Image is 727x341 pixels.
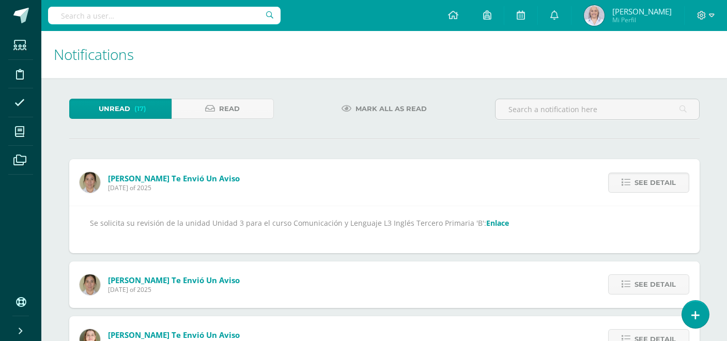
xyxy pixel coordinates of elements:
span: Notifications [54,44,134,64]
div: Se solicita su revisión de la unidad Unidad 3 para el curso Comunicación y Lenguaje L3 Inglés Ter... [90,216,679,242]
span: Unread [99,99,130,118]
img: 9c3d4e3bc2569b0cb0862bd1afcd4ae3.png [80,274,100,295]
img: 97acd9fb5958ae2d2af5ec0280c1aec2.png [584,5,605,26]
span: Mi Perfil [612,16,672,24]
span: See detail [635,173,676,192]
span: Mark all as read [355,99,427,118]
span: (17) [134,99,146,118]
span: See detail [635,275,676,294]
a: Unread(17) [69,99,172,119]
span: [PERSON_NAME] te envió un aviso [108,330,240,340]
span: [PERSON_NAME] te envió un aviso [108,173,240,183]
span: [DATE] of 2025 [108,285,240,294]
a: Read [172,99,274,119]
a: Mark all as read [329,99,440,119]
input: Search a notification here [496,99,699,119]
input: Search a user… [48,7,281,24]
span: [PERSON_NAME] [612,6,672,17]
span: [PERSON_NAME] te envió un aviso [108,275,240,285]
span: Read [219,99,240,118]
a: Enlace [486,218,509,228]
span: [DATE] of 2025 [108,183,240,192]
img: 9c3d4e3bc2569b0cb0862bd1afcd4ae3.png [80,172,100,193]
